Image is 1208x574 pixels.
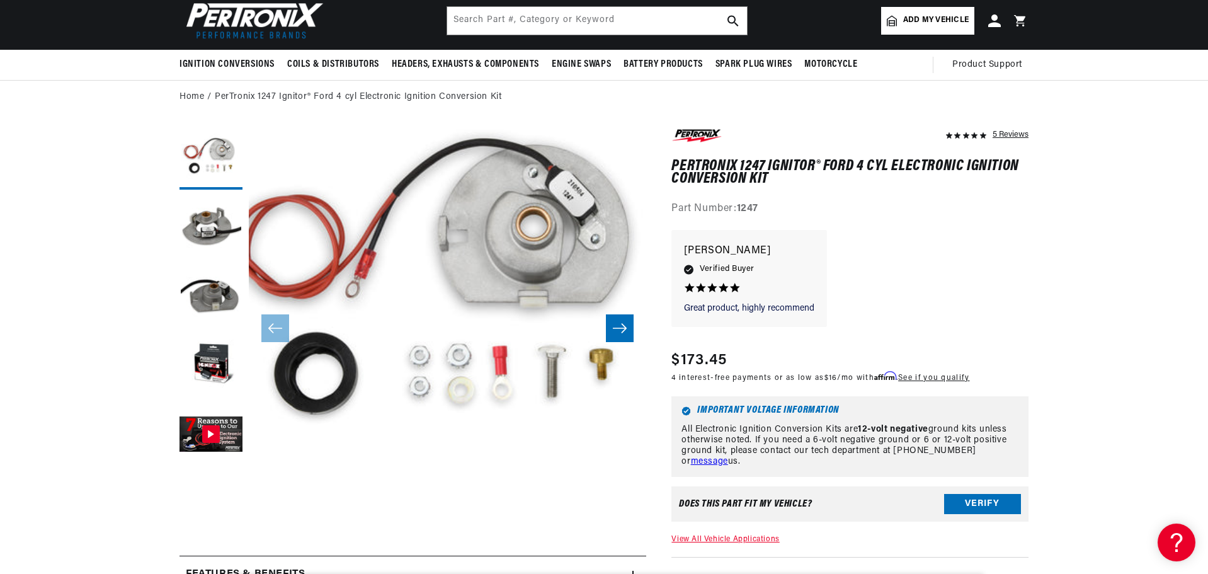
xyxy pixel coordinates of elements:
[858,425,928,434] strong: 12-volt negative
[700,262,754,276] span: Verified Buyer
[691,457,728,466] a: message
[804,58,857,71] span: Motorcycle
[179,127,242,190] button: Load image 1 in gallery view
[798,50,863,79] summary: Motorcycle
[671,372,969,384] p: 4 interest-free payments or as low as /mo with .
[671,160,1029,186] h1: PerTronix 1247 Ignitor® Ford 4 cyl Electronic Ignition Conversion Kit
[385,50,545,79] summary: Headers, Exhausts & Components
[671,536,779,543] a: View All Vehicle Applications
[179,90,1029,104] nav: breadcrumbs
[952,58,1022,72] span: Product Support
[684,302,814,315] p: Great product, highly recommend
[287,58,379,71] span: Coils & Distributors
[617,50,709,79] summary: Battery Products
[824,374,838,382] span: $16
[552,58,611,71] span: Engine Swaps
[179,90,204,104] a: Home
[179,335,242,398] button: Load image 4 in gallery view
[392,58,539,71] span: Headers, Exhausts & Components
[261,314,289,342] button: Slide left
[952,50,1029,80] summary: Product Support
[671,201,1029,217] div: Part Number:
[719,7,747,35] button: search button
[709,50,799,79] summary: Spark Plug Wires
[681,406,1018,416] h6: Important Voltage Information
[944,494,1021,514] button: Verify
[606,314,634,342] button: Slide right
[179,50,281,79] summary: Ignition Conversions
[624,58,703,71] span: Battery Products
[215,90,501,104] a: PerTronix 1247 Ignitor® Ford 4 cyl Electronic Ignition Conversion Kit
[715,58,792,71] span: Spark Plug Wires
[993,127,1029,142] div: 5 Reviews
[679,499,812,509] div: Does This part fit My vehicle?
[874,371,896,381] span: Affirm
[179,127,646,531] media-gallery: Gallery Viewer
[881,7,974,35] a: Add my vehicle
[737,204,758,214] strong: 1247
[179,265,242,328] button: Load image 3 in gallery view
[671,349,727,372] span: $173.45
[898,374,969,382] a: See if you qualify - Learn more about Affirm Financing (opens in modal)
[903,14,969,26] span: Add my vehicle
[179,196,242,259] button: Load image 2 in gallery view
[681,425,1018,467] p: All Electronic Ignition Conversion Kits are ground kits unless otherwise noted. If you need a 6-v...
[447,7,747,35] input: Search Part #, Category or Keyword
[179,58,275,71] span: Ignition Conversions
[281,50,385,79] summary: Coils & Distributors
[684,243,814,260] p: [PERSON_NAME]
[545,50,617,79] summary: Engine Swaps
